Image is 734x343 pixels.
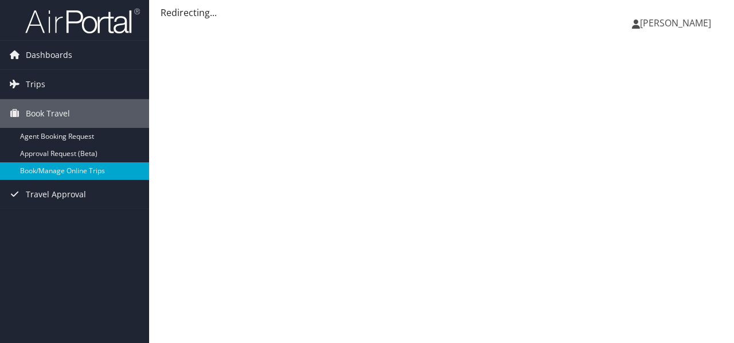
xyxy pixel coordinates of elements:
div: Redirecting... [161,6,723,20]
span: [PERSON_NAME] [640,17,711,29]
span: Trips [26,70,45,99]
span: Book Travel [26,99,70,128]
span: Dashboards [26,41,72,69]
a: [PERSON_NAME] [632,6,723,40]
span: Travel Approval [26,180,86,209]
img: airportal-logo.png [25,7,140,34]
